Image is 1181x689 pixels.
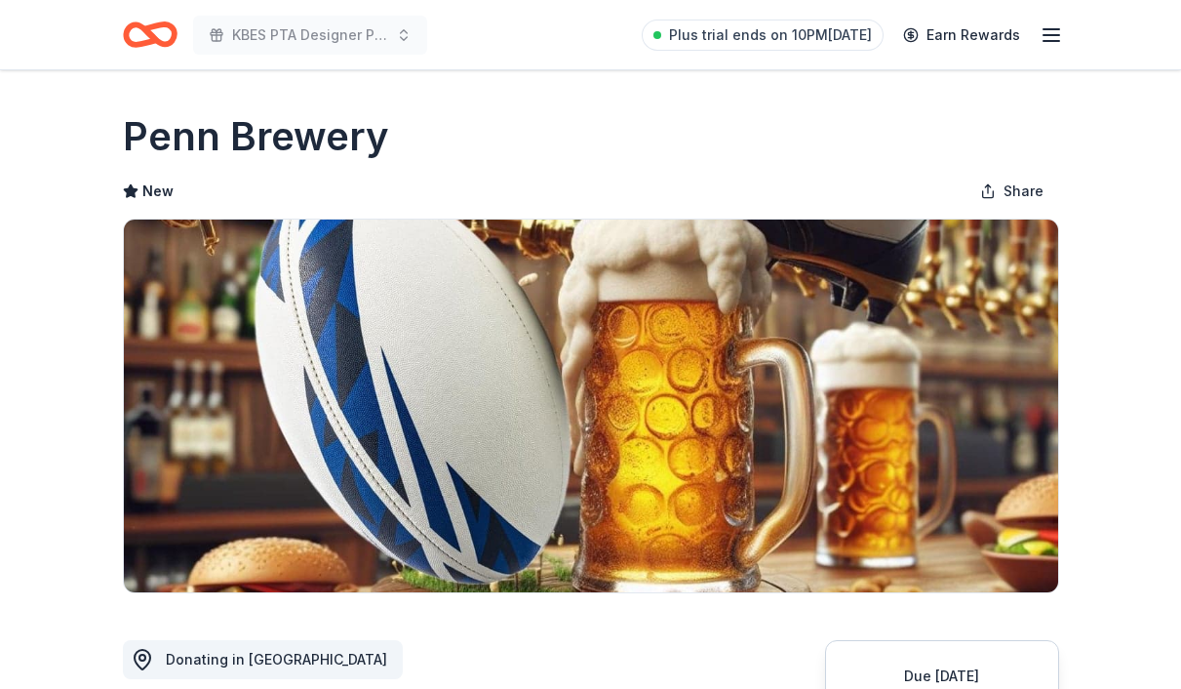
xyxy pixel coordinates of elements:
h1: Penn Brewery [123,109,389,164]
img: Image for Penn Brewery [124,220,1058,592]
span: Plus trial ends on 10PM[DATE] [669,23,872,47]
span: Donating in [GEOGRAPHIC_DATA] [166,651,387,668]
span: New [142,180,174,203]
a: Plus trial ends on 10PM[DATE] [642,20,884,51]
button: Share [964,172,1059,211]
a: Earn Rewards [891,18,1032,53]
button: KBES PTA Designer Purse and Cash Bingo [193,16,427,55]
span: KBES PTA Designer Purse and Cash Bingo [232,23,388,47]
div: Due [DATE] [849,665,1035,688]
a: Home [123,12,177,58]
span: Share [1004,180,1043,203]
